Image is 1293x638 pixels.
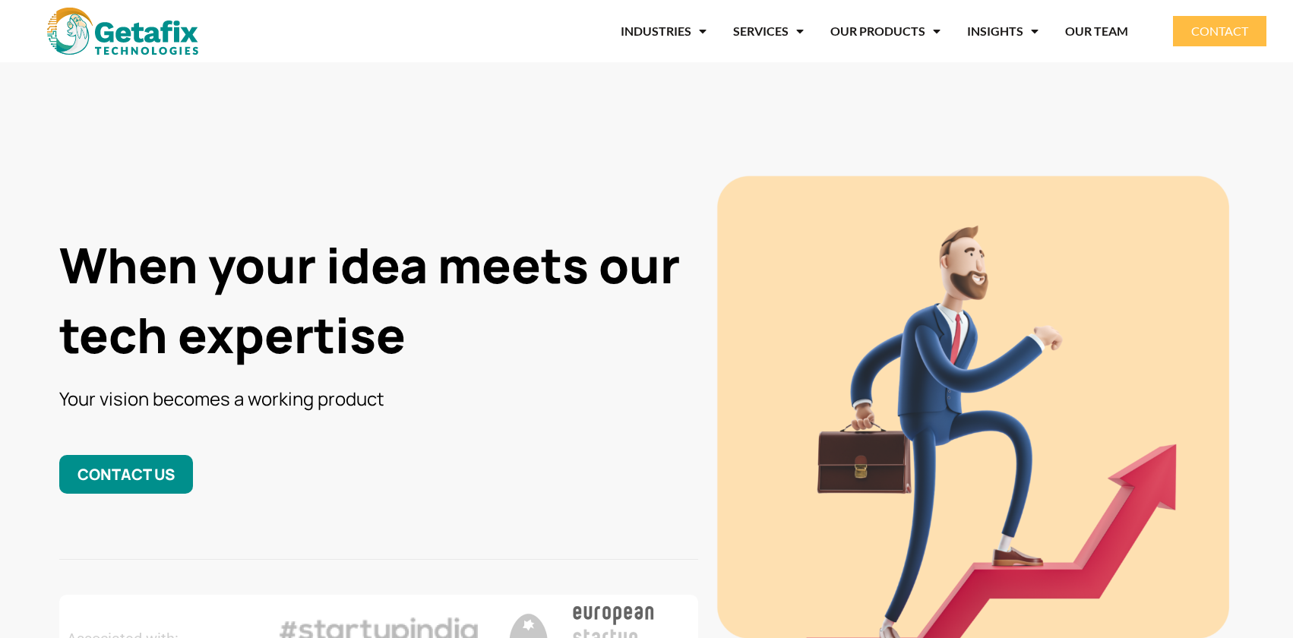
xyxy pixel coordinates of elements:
[967,14,1039,49] a: INSIGHTS
[1191,25,1248,37] span: CONTACT
[59,455,193,494] a: CONTACT US
[77,464,175,485] span: CONTACT US
[830,14,941,49] a: OUR PRODUCTS
[621,14,707,49] a: INDUSTRIES
[59,386,698,411] h3: Your vision becomes a working product
[1065,14,1128,49] a: OUR TEAM
[253,14,1127,49] nav: Menu
[47,8,198,55] img: web and mobile application development company
[733,14,804,49] a: SERVICES
[1173,16,1266,46] a: CONTACT
[59,230,698,371] h1: When your idea meets our tech expertise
